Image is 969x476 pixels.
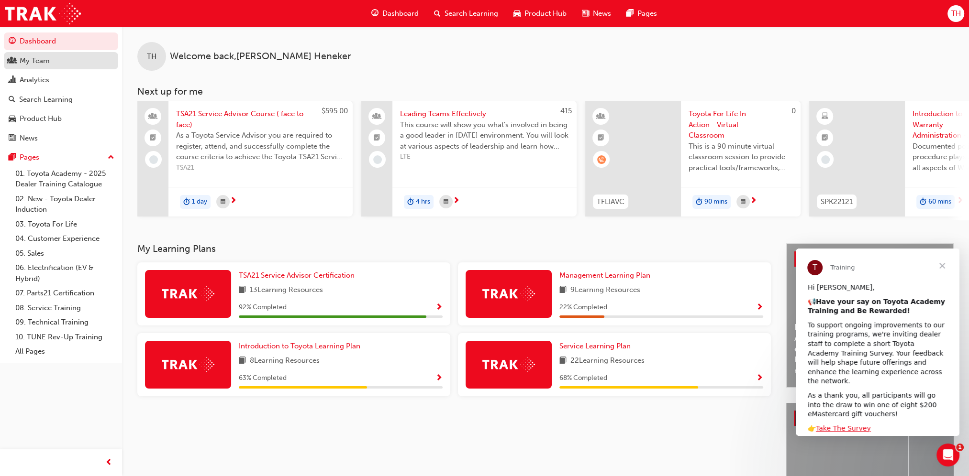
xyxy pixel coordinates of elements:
span: Show Progress [756,374,763,383]
a: 04. Customer Experience [11,231,118,246]
span: next-icon [230,197,237,206]
span: LTE [400,151,569,162]
span: book-icon [239,355,246,367]
span: learningRecordVerb_WAITLIST-icon [597,155,606,164]
button: Pages [4,149,118,166]
span: learningRecordVerb_NONE-icon [821,155,830,164]
span: Welcome back , [PERSON_NAME] Heneker [170,51,351,62]
span: car-icon [9,115,16,123]
span: duration-icon [183,196,190,208]
a: $595.00TSA21 Service Advisor Course ( face to face)As a Toyota Service Advisor you are required t... [137,101,353,216]
span: Show Progress [756,303,763,312]
span: news-icon [9,134,16,143]
span: chart-icon [9,76,16,85]
span: 90 mins [704,196,727,207]
a: Product HubShow all [794,411,946,426]
span: Service Learning Plan [559,342,631,350]
span: calendar-icon [444,196,448,208]
span: learningRecordVerb_NONE-icon [149,155,158,164]
img: Trak [5,3,81,24]
span: next-icon [750,197,757,206]
button: TH [947,5,964,22]
span: 9 Learning Resources [570,284,640,296]
div: Pages [20,152,39,163]
a: 01. Toyota Academy - 2025 Dealer Training Catalogue [11,166,118,192]
span: calendar-icon [221,196,225,208]
span: learningResourceType_ELEARNING-icon [822,110,828,123]
a: car-iconProduct Hub [506,4,574,23]
span: 1 day [192,196,207,207]
a: Service Learning Plan [559,341,635,352]
a: 0TFLIAVCToyota For Life In Action - Virtual ClassroomThis is a 90 minute virtual classroom sessio... [585,101,801,216]
span: next-icon [453,197,460,206]
span: pages-icon [626,8,634,20]
span: Search Learning [445,8,498,19]
a: All Pages [11,344,118,359]
span: 8 Learning Resources [250,355,320,367]
button: Show Progress [756,302,763,314]
iframe: Intercom live chat [936,444,959,466]
span: Dashboard [382,8,419,19]
img: Trak [162,357,214,372]
span: 60 mins [928,196,951,207]
div: Search Learning [19,94,73,105]
a: 10. TUNE Rev-Up Training [11,330,118,345]
iframe: Intercom live chat message [796,249,959,436]
span: TH [147,51,156,62]
div: Product Hub [20,113,62,124]
div: Analytics [20,75,49,86]
span: 13 Learning Resources [250,284,323,296]
a: 415Leading Teams EffectivelyThis course will show you what's involved in being a good leader in [... [361,101,577,216]
img: Trak [482,357,535,372]
span: people-icon [150,110,156,123]
span: booktick-icon [598,132,604,144]
span: booktick-icon [822,132,828,144]
div: My Team [20,55,50,66]
span: This course will show you what's involved in being a good leader in [DATE] environment. You will ... [400,119,569,152]
a: 02. New - Toyota Dealer Induction [11,192,118,217]
span: news-icon [582,8,589,20]
span: pages-icon [9,153,16,162]
span: 0 [791,107,796,115]
span: search-icon [9,96,15,104]
button: Show Progress [435,302,443,314]
button: Show Progress [756,372,763,384]
span: people-icon [9,57,16,65]
h3: Next up for me [122,86,969,97]
span: duration-icon [407,196,414,208]
span: learningRecordVerb_NONE-icon [373,155,382,164]
span: up-icon [108,151,114,164]
span: duration-icon [696,196,702,208]
h3: My Learning Plans [137,243,771,254]
span: next-icon [957,197,964,206]
a: Latest NewsShow allHelp Shape the Future of Toyota Academy Training and Win an eMastercard!Revolu... [786,243,954,388]
span: calendar-icon [741,196,746,208]
a: Management Learning Plan [559,270,654,281]
span: people-icon [374,110,380,123]
img: Trak [162,286,214,301]
a: 06. Electrification (EV & Hybrid) [11,260,118,286]
a: 08. Service Training [11,301,118,315]
a: 09. Technical Training [11,315,118,330]
span: Show Progress [435,303,443,312]
span: prev-icon [105,457,112,469]
span: learningResourceType_INSTRUCTOR_LED-icon [598,110,604,123]
span: 4 hrs [416,196,430,207]
span: duration-icon [920,196,926,208]
a: Search Learning [4,91,118,108]
a: Introduction to Toyota Learning Plan [239,341,364,352]
img: Trak [482,286,535,301]
a: Product Hub [4,110,118,128]
span: 1 [956,444,964,451]
span: TFLIAVC [597,196,624,207]
span: SPK22121 [821,196,853,207]
span: This is a 90 minute virtual classroom session to provide practical tools/frameworks, behaviours a... [689,141,793,173]
span: Leading Teams Effectively [400,108,569,119]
